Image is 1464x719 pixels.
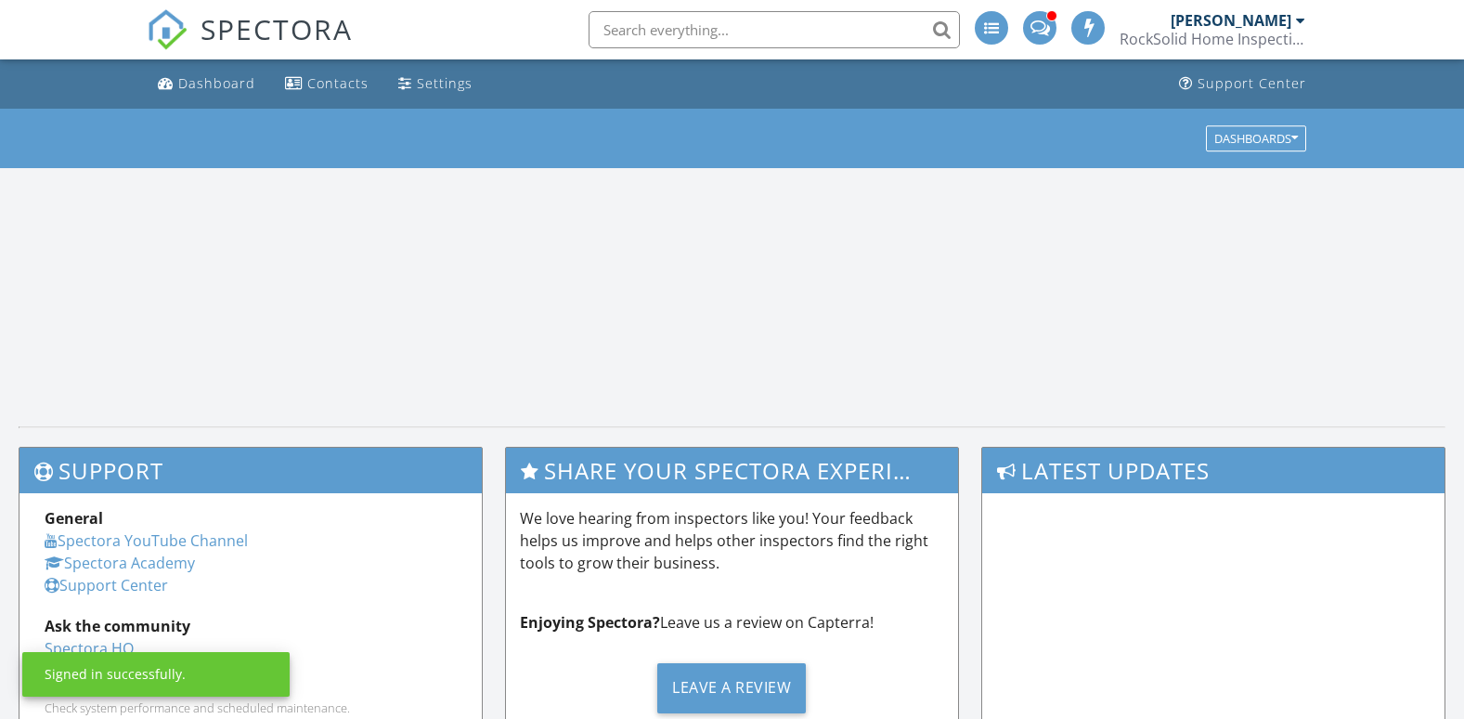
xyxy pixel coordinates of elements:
[1206,125,1306,151] button: Dashboards
[45,665,186,684] div: Signed in successfully.
[1120,30,1305,48] div: RockSolid Home Inspections
[520,507,943,574] p: We love hearing from inspectors like you! Your feedback helps us improve and helps other inspecto...
[45,700,457,715] div: Check system performance and scheduled maintenance.
[150,67,263,101] a: Dashboard
[1214,132,1298,145] div: Dashboards
[589,11,960,48] input: Search everything...
[657,663,806,713] div: Leave a Review
[1198,74,1306,92] div: Support Center
[19,448,482,493] h3: Support
[147,25,353,64] a: SPECTORA
[45,530,248,551] a: Spectora YouTube Channel
[201,9,353,48] span: SPECTORA
[520,612,660,633] strong: Enjoying Spectora?
[178,74,255,92] div: Dashboard
[147,9,188,50] img: The Best Home Inspection Software - Spectora
[506,448,957,493] h3: Share Your Spectora Experience
[45,508,103,529] strong: General
[45,553,195,573] a: Spectora Academy
[45,575,168,595] a: Support Center
[1171,11,1291,30] div: [PERSON_NAME]
[45,615,457,637] div: Ask the community
[417,74,473,92] div: Settings
[1172,67,1314,101] a: Support Center
[391,67,480,101] a: Settings
[278,67,376,101] a: Contacts
[520,611,943,634] p: Leave us a review on Capterra!
[307,74,369,92] div: Contacts
[982,448,1445,493] h3: Latest Updates
[45,638,134,659] a: Spectora HQ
